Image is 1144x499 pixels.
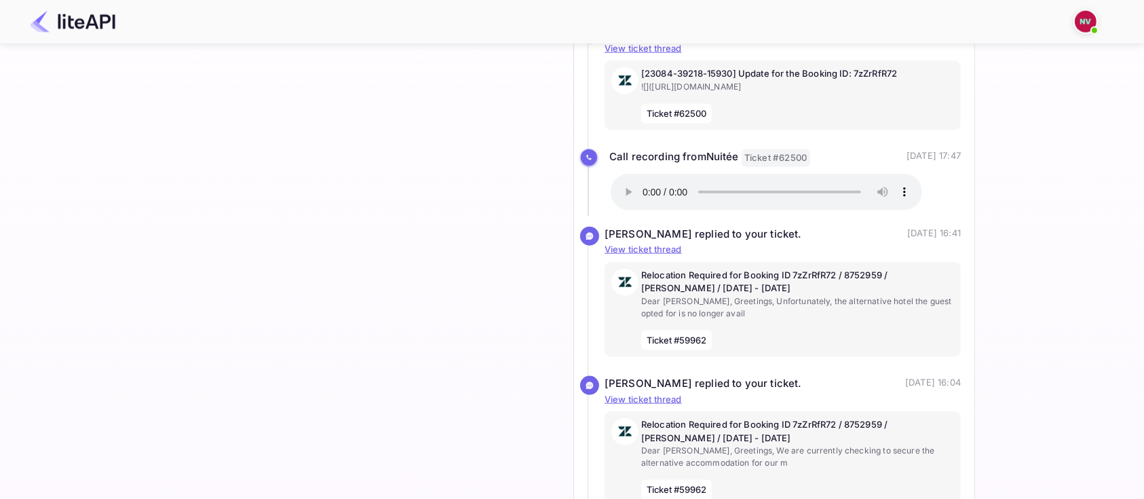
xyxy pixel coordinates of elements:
p: ![]([URL][DOMAIN_NAME] [641,81,954,93]
img: AwvSTEc2VUhQAAAAAElFTkSuQmCC [611,418,638,445]
div: [PERSON_NAME] replied to your ticket. [605,376,802,392]
p: [DATE] 16:04 [905,376,961,392]
p: Relocation Required for Booking ID 7zZrRfR72 / 8752959 / [PERSON_NAME] / [DATE] - [DATE] [641,418,954,445]
p: [DATE] 17:47 [907,149,961,167]
span: Ticket #62500 [742,149,810,167]
p: Relocation Required for Booking ID 7zZrRfR72 / 8752959 / [PERSON_NAME] / [DATE] - [DATE] [641,269,954,295]
p: View ticket thread [605,393,961,407]
div: [PERSON_NAME] replied to your ticket. [605,227,802,242]
img: Nicholas Valbusa [1075,11,1097,33]
div: Call recording from Nuitée [609,149,810,167]
p: [23084-39218-15930] Update for the Booking ID: 7zZrRfR72 [641,67,954,81]
span: Ticket #62500 [641,104,712,124]
img: AwvSTEc2VUhQAAAAAElFTkSuQmCC [611,67,638,94]
p: Dear [PERSON_NAME], Greetings, Unfortunately, the alternative hotel the guest opted for is no lon... [641,295,954,320]
img: AwvSTEc2VUhQAAAAAElFTkSuQmCC [611,269,638,296]
span: Ticket #59962 [641,331,712,351]
p: View ticket thread [605,243,961,257]
p: [DATE] 16:41 [907,227,961,242]
p: Dear [PERSON_NAME], Greetings, We are currently checking to secure the alternative accommodation ... [641,445,954,469]
img: LiteAPI Logo [30,11,115,33]
p: View ticket thread [605,42,961,56]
